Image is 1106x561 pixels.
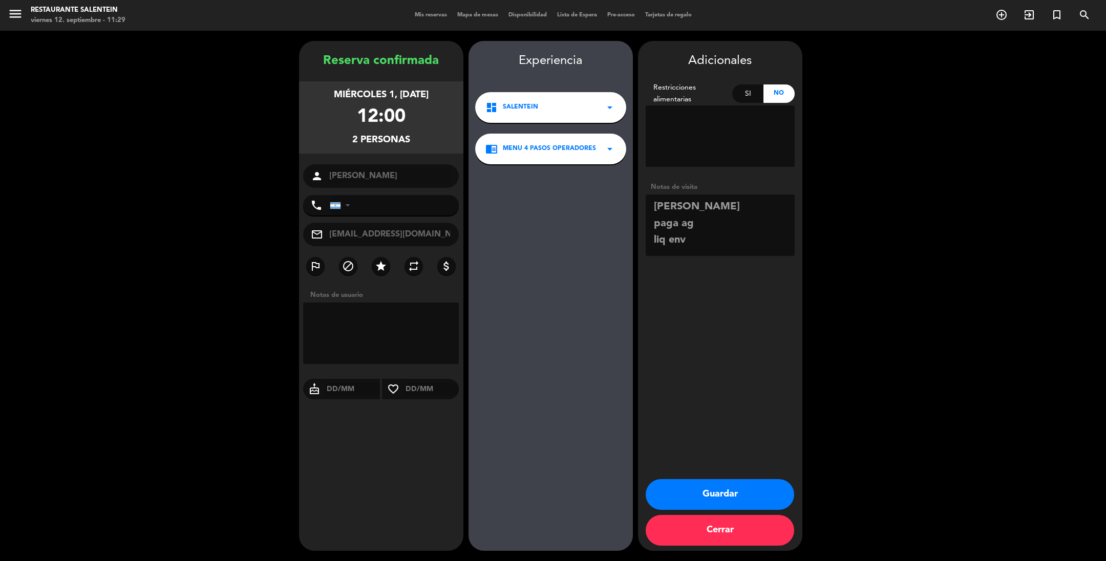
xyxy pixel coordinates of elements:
i: exit_to_app [1023,9,1035,21]
i: phone [310,199,323,211]
i: cake [303,383,326,395]
div: viernes 12. septiembre - 11:29 [31,15,125,26]
i: arrow_drop_down [604,143,616,155]
button: menu [8,6,23,25]
div: Notas de visita [646,182,795,192]
div: Restaurante Salentein [31,5,125,15]
div: Si [732,84,763,103]
button: Cerrar [646,515,794,546]
div: No [763,84,795,103]
div: 2 personas [352,133,410,147]
i: turned_in_not [1051,9,1063,21]
div: 12:00 [357,102,406,133]
input: DD/MM [405,383,459,396]
span: Lista de Espera [552,12,602,18]
div: Notas de usuario [305,290,463,300]
div: Adicionales [646,51,795,71]
button: Guardar [646,479,794,510]
i: outlined_flag [309,260,322,272]
span: Tarjetas de regalo [640,12,697,18]
div: Restricciones alimentarias [646,82,733,105]
div: Experiencia [469,51,633,71]
div: Reserva confirmada [299,51,463,71]
i: dashboard [485,101,498,114]
span: Mapa de mesas [452,12,503,18]
i: menu [8,6,23,21]
span: Menu 4 pasos operadores [503,144,596,154]
i: arrow_drop_down [604,101,616,114]
span: Salentein [503,102,538,113]
i: chrome_reader_mode [485,143,498,155]
div: miércoles 1, [DATE] [334,88,429,102]
span: Pre-acceso [602,12,640,18]
span: Mis reservas [410,12,452,18]
i: attach_money [440,260,453,272]
i: star [375,260,387,272]
input: DD/MM [326,383,380,396]
i: block [342,260,354,272]
div: Argentina: +54 [330,196,354,215]
i: repeat [408,260,420,272]
i: person [311,170,323,182]
i: mail_outline [311,228,323,241]
i: add_circle_outline [995,9,1008,21]
span: Disponibilidad [503,12,552,18]
i: favorite_border [382,383,405,395]
i: search [1078,9,1091,21]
